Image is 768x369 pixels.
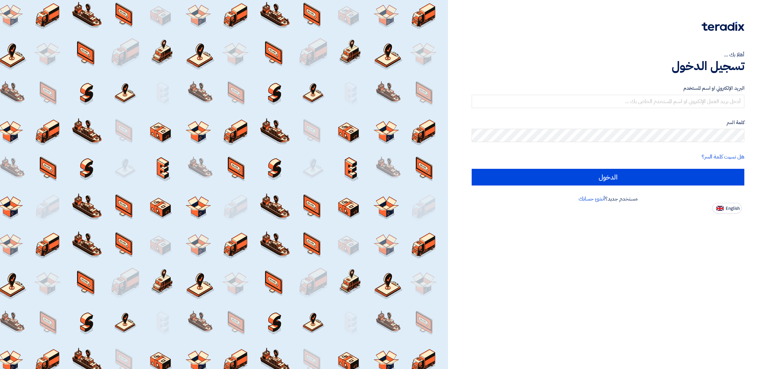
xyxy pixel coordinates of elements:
[712,203,742,214] button: English
[702,22,744,31] img: Teradix logo
[472,51,744,59] div: أهلا بك ...
[472,119,744,126] label: كلمة السر
[702,153,744,161] a: هل نسيت كلمة السر؟
[579,195,605,203] a: أنشئ حسابك
[472,95,744,108] input: أدخل بريد العمل الإلكتروني او اسم المستخدم الخاص بك ...
[472,195,744,203] div: مستخدم جديد؟
[726,206,740,211] span: English
[716,206,724,211] img: en-US.png
[472,84,744,92] label: البريد الإلكتروني او اسم المستخدم
[472,169,744,186] input: الدخول
[472,59,744,73] h1: تسجيل الدخول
